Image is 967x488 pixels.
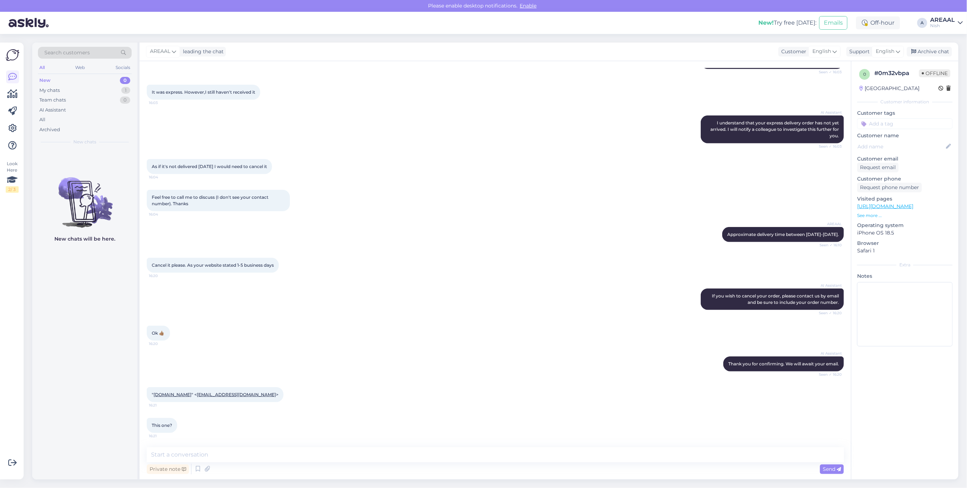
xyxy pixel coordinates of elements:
span: Ok 👍🏽 [152,330,164,336]
div: 0 [120,97,130,104]
span: AREAAL [150,48,170,55]
div: Off-hour [856,16,900,29]
div: Extra [857,262,953,268]
div: [GEOGRAPHIC_DATA] [859,85,919,92]
span: AI Assistant [815,283,842,288]
span: Seen ✓ 16:03 [815,69,842,75]
div: A [917,18,927,28]
div: AREAAL [930,17,955,23]
p: Visited pages [857,195,953,203]
span: " " < > [152,392,278,397]
div: AI Assistant [39,107,66,114]
span: AI Assistant [815,351,842,356]
span: Seen ✓ 16:03 [815,144,842,149]
span: Cancel it please. As your website stated 1-5 business days [152,262,274,268]
div: Private note [147,464,189,474]
div: # 0m32vbpa [874,69,919,78]
span: 16:21 [149,403,176,408]
div: All [39,116,45,123]
span: Offline [919,69,951,77]
span: Send [823,466,841,472]
p: Operating system [857,222,953,229]
span: Search customers [44,49,90,56]
div: Request email [857,163,899,172]
div: leading the chat [180,48,224,55]
span: Seen ✓ 16:20 [815,310,842,316]
div: 2 / 3 [6,186,19,193]
input: Add a tag [857,118,953,129]
div: New [39,77,50,84]
p: New chats will be here. [54,235,115,243]
span: 16:03 [149,100,176,105]
div: All [38,63,46,72]
div: 1 [121,87,130,94]
p: Customer email [857,155,953,163]
div: Support [846,48,870,55]
img: No chats [32,164,137,229]
div: Customer [778,48,806,55]
p: Customer tags [857,109,953,117]
span: If you wish to cancel your order, please contact us by email and be sure to include your order nu... [712,293,840,305]
p: Safari 1 [857,247,953,255]
span: Enable [518,3,539,9]
div: Archived [39,126,60,133]
span: 16:04 [149,174,176,180]
span: Approximate delivery time between [DATE]-[DATE]. [727,232,839,237]
span: Seen ✓ 16:20 [815,372,842,377]
span: Feel free to call me to discuss (I don't see your contact number). Thanks [152,194,269,206]
span: 16:04 [149,212,176,217]
div: 0 [120,77,130,84]
div: Web [74,63,87,72]
div: Archive chat [907,47,952,56]
span: AI Assistant [815,110,842,115]
div: Customer information [857,99,953,105]
p: See more ... [857,212,953,219]
div: Team chats [39,97,66,104]
p: Browser [857,240,953,247]
img: Askly Logo [6,48,19,62]
a: [DOMAIN_NAME] [154,392,191,397]
p: Customer phone [857,175,953,183]
a: AREAALNish [930,17,963,29]
span: It was express. However,I still haven't received it [152,89,255,95]
div: My chats [39,87,60,94]
span: 0 [863,72,866,77]
span: As if it's not delivered [DATE] I would need to cancel it [152,164,267,169]
p: Notes [857,272,953,280]
span: I understand that your express delivery order has not yet arrived. I will notify a colleague to i... [710,120,840,138]
button: Emails [819,16,847,30]
span: 16:21 [149,433,176,439]
span: 16:20 [149,273,176,278]
span: AREAAL [815,221,842,227]
span: English [812,48,831,55]
div: Look Here [6,161,19,193]
span: Thank you for confirming. We will await your email. [728,361,839,366]
span: English [876,48,894,55]
a: [EMAIL_ADDRESS][DOMAIN_NAME] [197,392,276,397]
div: Try free [DATE]: [758,19,816,27]
a: [URL][DOMAIN_NAME] [857,203,913,210]
input: Add name [857,143,944,151]
span: This one? [152,423,172,428]
span: New chats [73,139,96,145]
div: Nish [930,23,955,29]
span: 16:20 [149,341,176,346]
span: Seen ✓ 16:10 [815,242,842,248]
p: iPhone OS 18.5 [857,229,953,237]
div: Request phone number [857,183,922,192]
b: New! [758,19,774,26]
p: Customer name [857,132,953,139]
div: Socials [114,63,132,72]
